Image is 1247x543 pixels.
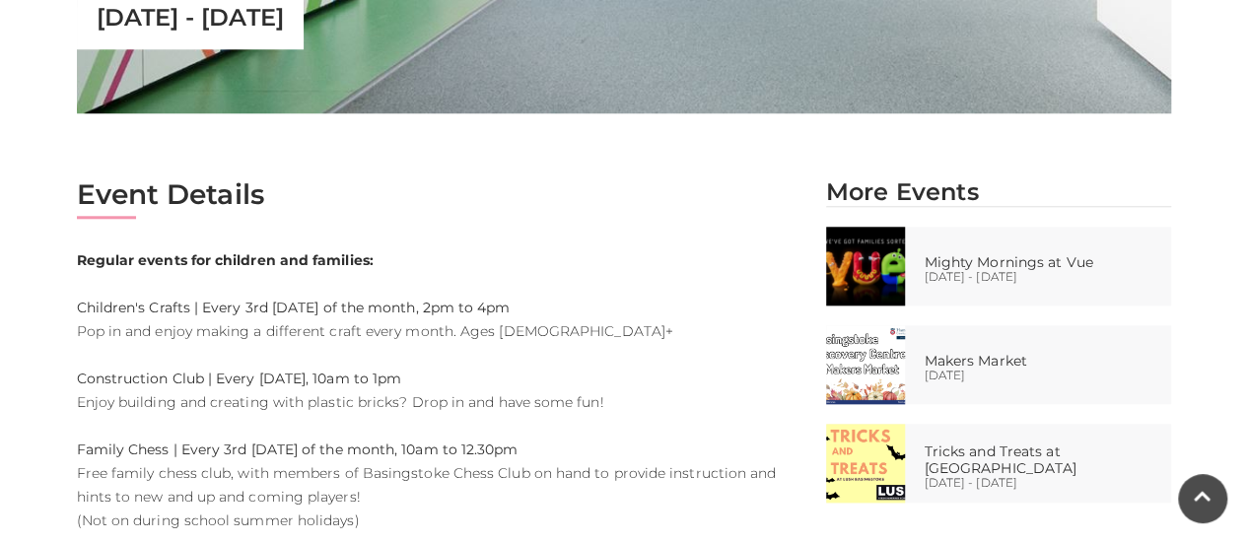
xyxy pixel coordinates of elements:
[77,248,797,532] p: Pop in and enjoy making a different craft every month. Ages [DEMOGRAPHIC_DATA]+ Enjoy building an...
[811,227,1186,305] a: Mighty Mornings at Vue [DATE] - [DATE]
[77,441,519,458] strong: Family Chess | Every 3rd [DATE] of the month, 10am to 12.30pm
[811,325,1186,404] a: Makers Market [DATE]
[97,3,284,32] p: [DATE] - [DATE]
[925,443,1166,477] p: Tricks and Treats at [GEOGRAPHIC_DATA]
[77,251,511,316] strong: Children's Crafts | Every 3rd [DATE] of the month, 2pm to 4pm
[925,254,1113,271] p: Mighty Mornings at Vue
[811,424,1186,503] a: Tricks and Treats at [GEOGRAPHIC_DATA] [DATE] - [DATE]
[925,353,1047,370] p: Makers Market
[77,177,797,211] h2: Event Details
[77,251,374,269] strong: Regular events for children and families:
[925,477,1166,489] p: [DATE] - [DATE]
[925,271,1113,283] p: [DATE] - [DATE]
[77,370,402,387] strong: Construction Club | Every [DATE], 10am to 1pm
[925,370,1047,381] p: [DATE]
[826,177,1171,206] h2: More Events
